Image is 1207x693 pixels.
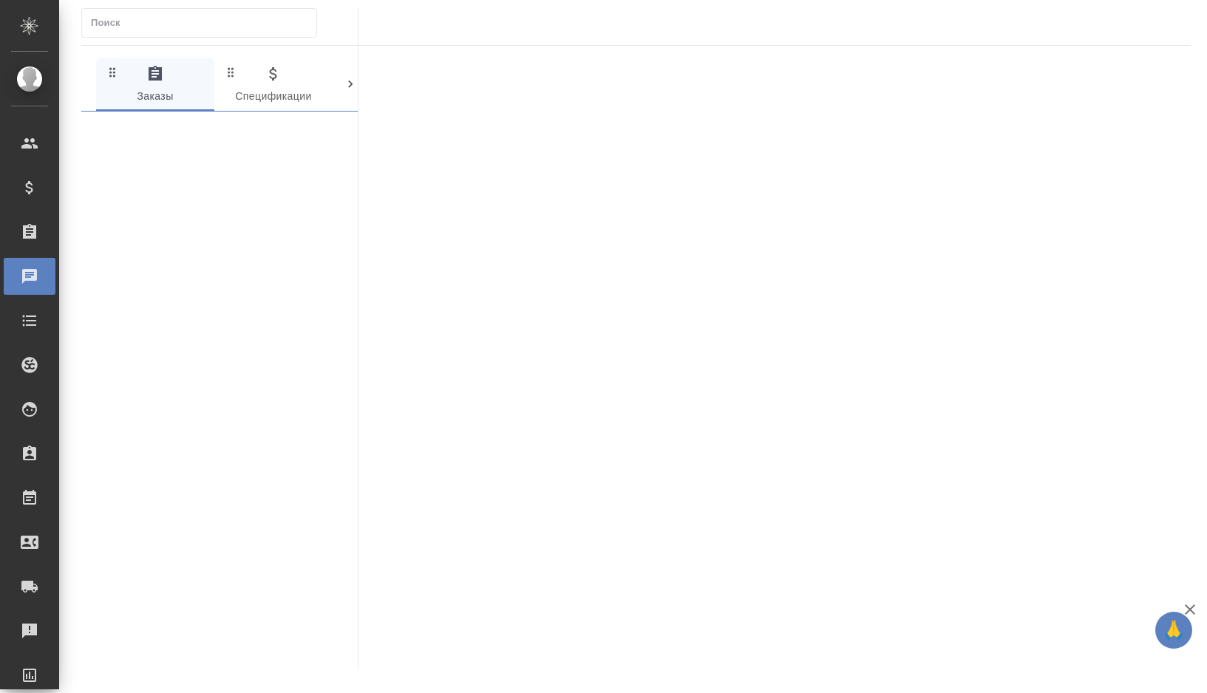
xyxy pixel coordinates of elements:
[1155,612,1192,649] button: 🙏
[224,65,238,79] svg: Зажми и перетащи, чтобы поменять порядок вкладок
[341,65,442,106] span: Клиенты
[342,65,356,79] svg: Зажми и перетащи, чтобы поменять порядок вкладок
[91,13,316,33] input: Поиск
[223,65,324,106] span: Спецификации
[1161,615,1186,646] span: 🙏
[106,65,120,79] svg: Зажми и перетащи, чтобы поменять порядок вкладок
[105,65,205,106] span: Заказы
